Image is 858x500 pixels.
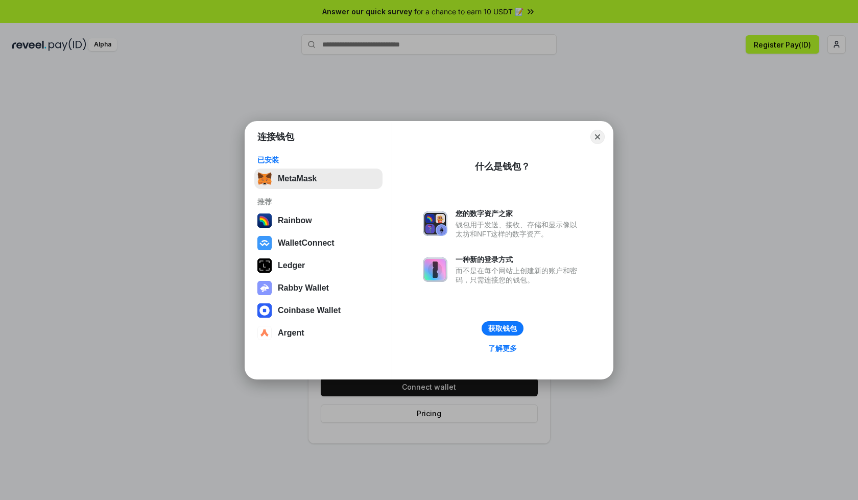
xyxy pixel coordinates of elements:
[257,172,272,186] img: svg+xml,%3Csvg%20fill%3D%22none%22%20height%3D%2233%22%20viewBox%3D%220%200%2035%2033%22%20width%...
[423,257,447,282] img: svg+xml,%3Csvg%20xmlns%3D%22http%3A%2F%2Fwww.w3.org%2F2000%2Fsvg%22%20fill%3D%22none%22%20viewBox...
[254,300,383,321] button: Coinbase Wallet
[482,321,523,336] button: 获取钱包
[257,213,272,228] img: svg+xml,%3Csvg%20width%3D%22120%22%20height%3D%22120%22%20viewBox%3D%220%200%20120%20120%22%20fil...
[488,344,517,353] div: 了解更多
[254,169,383,189] button: MetaMask
[257,155,379,164] div: 已安装
[254,255,383,276] button: Ledger
[456,255,582,264] div: 一种新的登录方式
[475,160,530,173] div: 什么是钱包？
[257,197,379,206] div: 推荐
[456,266,582,284] div: 而不是在每个网站上创建新的账户和密码，只需连接您的钱包。
[257,303,272,318] img: svg+xml,%3Csvg%20width%3D%2228%22%20height%3D%2228%22%20viewBox%3D%220%200%2028%2028%22%20fill%3D...
[278,261,305,270] div: Ledger
[257,236,272,250] img: svg+xml,%3Csvg%20width%3D%2228%22%20height%3D%2228%22%20viewBox%3D%220%200%2028%2028%22%20fill%3D...
[254,278,383,298] button: Rabby Wallet
[254,323,383,343] button: Argent
[423,211,447,236] img: svg+xml,%3Csvg%20xmlns%3D%22http%3A%2F%2Fwww.w3.org%2F2000%2Fsvg%22%20fill%3D%22none%22%20viewBox...
[278,328,304,338] div: Argent
[257,326,272,340] img: svg+xml,%3Csvg%20width%3D%2228%22%20height%3D%2228%22%20viewBox%3D%220%200%2028%2028%22%20fill%3D...
[254,210,383,231] button: Rainbow
[488,324,517,333] div: 获取钱包
[254,233,383,253] button: WalletConnect
[482,342,523,355] a: 了解更多
[278,306,341,315] div: Coinbase Wallet
[278,174,317,183] div: MetaMask
[257,131,294,143] h1: 连接钱包
[590,130,605,144] button: Close
[257,258,272,273] img: svg+xml,%3Csvg%20xmlns%3D%22http%3A%2F%2Fwww.w3.org%2F2000%2Fsvg%22%20width%3D%2228%22%20height%3...
[278,283,329,293] div: Rabby Wallet
[278,216,312,225] div: Rainbow
[278,239,335,248] div: WalletConnect
[456,209,582,218] div: 您的数字资产之家
[456,220,582,239] div: 钱包用于发送、接收、存储和显示像以太坊和NFT这样的数字资产。
[257,281,272,295] img: svg+xml,%3Csvg%20xmlns%3D%22http%3A%2F%2Fwww.w3.org%2F2000%2Fsvg%22%20fill%3D%22none%22%20viewBox...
